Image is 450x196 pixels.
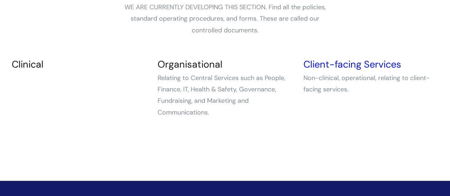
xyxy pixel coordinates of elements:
span: Non-clinical, operational, relating to client-facing services. [303,74,429,94]
a: Client-facing Services [303,58,401,70]
a: Organisational [157,58,222,70]
span: Relating to Central Services such as People, Finance, IT, Health & Safety, Governance, Fundraisin... [157,74,285,117]
p: WE ARE CURRENTLY DEVELOPING THIS SECTION. Find all the policies, standard operating procedures, a... [118,1,332,36]
a: Clinical [12,58,43,70]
